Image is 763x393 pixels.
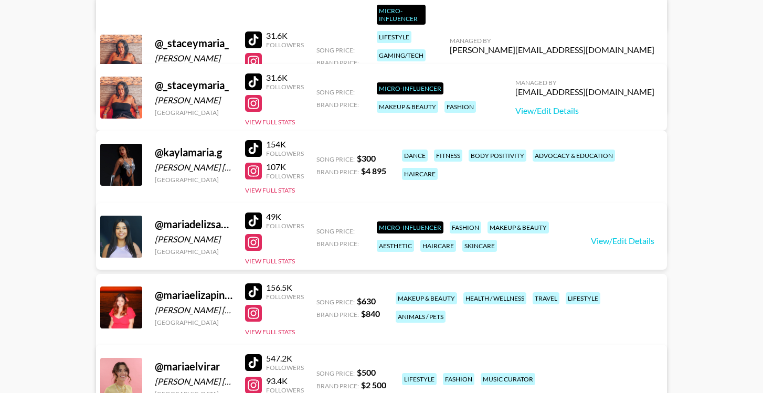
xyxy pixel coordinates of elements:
[266,376,304,386] div: 93.4K
[316,155,355,163] span: Song Price:
[266,293,304,301] div: Followers
[450,63,654,74] a: View/Edit Details
[402,150,428,162] div: dance
[450,37,654,45] div: Managed By
[357,367,376,377] strong: $ 500
[316,240,359,248] span: Brand Price:
[266,364,304,371] div: Followers
[361,380,386,390] strong: $ 2 500
[316,311,359,318] span: Brand Price:
[266,41,304,49] div: Followers
[463,292,526,304] div: health / wellness
[402,168,438,180] div: haircare
[515,87,654,97] div: [EMAIL_ADDRESS][DOMAIN_NAME]
[377,240,414,252] div: aesthetic
[488,221,549,233] div: makeup & beauty
[155,53,232,63] div: [PERSON_NAME]
[155,376,232,387] div: [PERSON_NAME] [PERSON_NAME]
[462,240,497,252] div: skincare
[469,150,526,162] div: body positivity
[155,162,232,173] div: [PERSON_NAME] [PERSON_NAME]
[155,234,232,245] div: [PERSON_NAME]
[533,150,615,162] div: advocacy & education
[450,45,654,55] div: [PERSON_NAME][EMAIL_ADDRESS][DOMAIN_NAME]
[266,172,304,180] div: Followers
[357,296,376,306] strong: $ 630
[377,221,443,233] div: Micro-Influencer
[316,59,359,67] span: Brand Price:
[396,292,457,304] div: makeup & beauty
[155,360,232,373] div: @ mariaelvirar
[402,373,437,385] div: lifestyle
[245,118,295,126] button: View Full Stats
[155,248,232,256] div: [GEOGRAPHIC_DATA]
[266,83,304,91] div: Followers
[361,309,380,318] strong: $ 840
[266,72,304,83] div: 31.6K
[316,298,355,306] span: Song Price:
[155,109,232,116] div: [GEOGRAPHIC_DATA]
[420,240,456,252] div: haircare
[266,30,304,41] div: 31.6K
[377,5,426,25] div: Micro-Influencer
[245,328,295,336] button: View Full Stats
[266,211,304,222] div: 49K
[515,79,654,87] div: Managed By
[443,373,474,385] div: fashion
[155,79,232,92] div: @ _staceymaria_
[434,150,462,162] div: fitness
[444,101,476,113] div: fashion
[357,153,376,163] strong: $ 300
[316,227,355,235] span: Song Price:
[591,236,654,246] a: View/Edit Details
[566,292,600,304] div: lifestyle
[316,101,359,109] span: Brand Price:
[245,257,295,265] button: View Full Stats
[245,186,295,194] button: View Full Stats
[266,353,304,364] div: 547.2K
[481,373,535,385] div: music curator
[316,88,355,96] span: Song Price:
[155,218,232,231] div: @ mariadelizsantiag
[316,46,355,54] span: Song Price:
[155,176,232,184] div: [GEOGRAPHIC_DATA]
[316,382,359,390] span: Brand Price:
[266,139,304,150] div: 154K
[155,95,232,105] div: [PERSON_NAME]
[377,31,411,43] div: lifestyle
[361,166,386,176] strong: $ 4 895
[450,221,481,233] div: fashion
[377,49,426,61] div: gaming/tech
[266,282,304,293] div: 156.5K
[155,289,232,302] div: @ mariaelizapineda
[377,101,438,113] div: makeup & beauty
[155,318,232,326] div: [GEOGRAPHIC_DATA]
[515,105,654,116] a: View/Edit Details
[266,150,304,157] div: Followers
[155,146,232,159] div: @ kaylamaria.g
[396,311,446,323] div: animals / pets
[316,168,359,176] span: Brand Price:
[533,292,559,304] div: travel
[377,82,443,94] div: Micro-Influencer
[155,305,232,315] div: [PERSON_NAME] [PERSON_NAME]
[316,369,355,377] span: Song Price:
[266,162,304,172] div: 107K
[266,222,304,230] div: Followers
[155,37,232,50] div: @ _staceymaria_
